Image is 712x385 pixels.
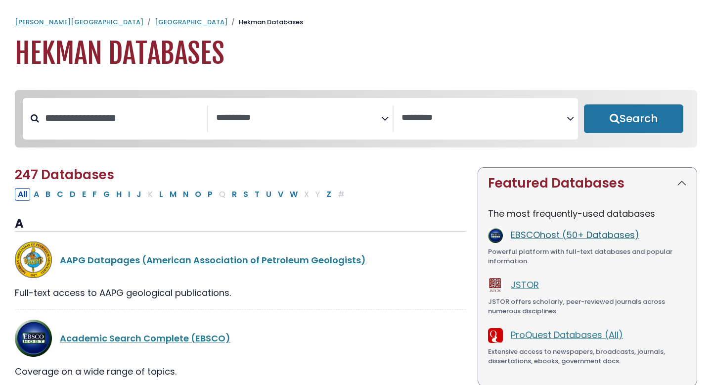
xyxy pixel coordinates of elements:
[229,188,240,201] button: Filter Results R
[252,188,263,201] button: Filter Results T
[192,188,204,201] button: Filter Results O
[15,17,143,27] a: [PERSON_NAME][GEOGRAPHIC_DATA]
[240,188,251,201] button: Filter Results S
[478,168,697,199] button: Featured Databases
[31,188,42,201] button: Filter Results A
[584,104,683,133] button: Submit for Search Results
[488,297,687,316] div: JSTOR offers scholarly, peer-reviewed journals across numerous disciplines.
[263,188,274,201] button: Filter Results U
[125,188,133,201] button: Filter Results I
[79,188,89,201] button: Filter Results E
[15,365,466,378] div: Coverage on a wide range of topics.
[205,188,216,201] button: Filter Results P
[488,347,687,366] div: Extensive access to newspapers, broadcasts, journals, dissertations, ebooks, government docs.
[54,188,66,201] button: Filter Results C
[15,217,466,232] h3: A
[15,37,697,70] h1: Hekman Databases
[511,279,539,291] a: JSTOR
[488,247,687,266] div: Powerful platform with full-text databases and popular information.
[275,188,286,201] button: Filter Results V
[89,188,100,201] button: Filter Results F
[287,188,301,201] button: Filter Results W
[180,188,191,201] button: Filter Results N
[488,207,687,220] p: The most frequently-used databases
[15,166,114,184] span: 247 Databases
[323,188,334,201] button: Filter Results Z
[216,113,381,123] textarea: Search
[15,188,30,201] button: All
[133,188,144,201] button: Filter Results J
[39,110,207,126] input: Search database by title or keyword
[156,188,166,201] button: Filter Results L
[15,286,466,299] div: Full-text access to AAPG geological publications.
[167,188,179,201] button: Filter Results M
[155,17,227,27] a: [GEOGRAPHIC_DATA]
[15,90,697,147] nav: Search filters
[15,188,349,200] div: Alpha-list to filter by first letter of database name
[113,188,125,201] button: Filter Results H
[227,17,303,27] li: Hekman Databases
[67,188,79,201] button: Filter Results D
[401,113,567,123] textarea: Search
[43,188,53,201] button: Filter Results B
[60,332,230,344] a: Academic Search Complete (EBSCO)
[511,329,623,341] a: ProQuest Databases (All)
[511,229,639,241] a: EBSCOhost (50+ Databases)
[15,17,697,27] nav: breadcrumb
[100,188,113,201] button: Filter Results G
[60,254,366,266] a: AAPG Datapages (American Association of Petroleum Geologists)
